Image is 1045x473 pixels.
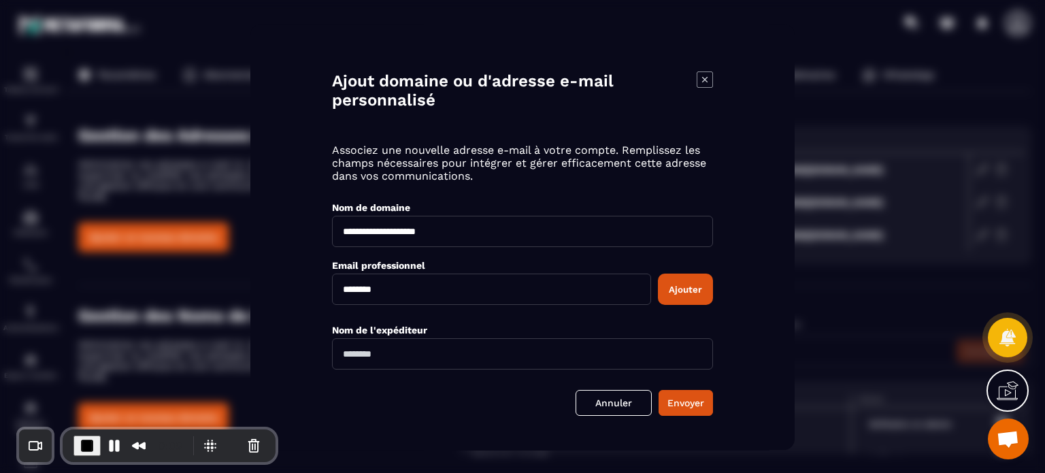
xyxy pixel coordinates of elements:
a: Ouvrir le chat [988,419,1029,459]
button: Envoyer [659,390,713,416]
label: Email professionnel [332,260,425,271]
p: Associez une nouvelle adresse e-mail à votre compte. Remplissez les champs nécessaires pour intég... [332,144,713,182]
label: Nom de l'expéditeur [332,325,427,336]
label: Nom de domaine [332,202,410,213]
a: Annuler [576,390,652,416]
button: Ajouter [658,274,713,305]
h4: Ajout domaine ou d'adresse e-mail personnalisé [332,71,697,110]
